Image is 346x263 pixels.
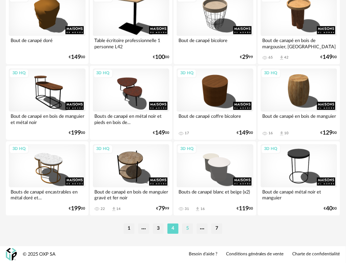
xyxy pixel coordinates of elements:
[177,188,253,202] div: Bouts de canapé blanc et beige (x2)
[69,131,86,136] div: € 00
[321,55,337,60] div: € 00
[269,56,273,60] div: 65
[101,207,105,211] div: 22
[9,145,29,154] div: 3D HQ
[69,55,86,60] div: € 00
[237,207,253,211] div: € 00
[239,131,249,136] span: 149
[168,224,178,234] li: 4
[261,36,338,51] div: Bout de canapé en bois de margousier, [GEOGRAPHIC_DATA] et...
[93,112,170,127] div: Bouts de canapé en métal noir et pieds en bois de...
[90,142,173,216] a: 3D HQ Bout de canapé en bois de manguier gravé et fer noir 22 Download icon 14 €7999
[93,188,170,202] div: Bout de canapé en bois de manguier gravé et fer noir
[69,207,86,211] div: € 00
[261,188,338,202] div: Bout de canapé métal noir et manguier
[174,66,256,140] a: 3D HQ Bout de canapé coffre bicolore 17 €14900
[226,252,284,258] a: Conditions générales de vente
[158,207,165,211] span: 79
[9,69,29,78] div: 3D HQ
[177,36,253,51] div: Bout de canapé bicolore
[321,131,337,136] div: € 00
[6,142,89,216] a: 3D HQ Bouts de canapé encastrables en métal doré et... €19900
[237,131,253,136] div: € 00
[185,207,189,211] div: 31
[90,66,173,140] a: 3D HQ Bouts de canapé en métal noir et pieds en bois de... €14900
[269,131,273,136] div: 16
[258,142,341,216] a: 3D HQ Bout de canapé métal noir et manguier €4000
[117,207,121,211] div: 14
[279,131,285,136] span: Download icon
[258,66,341,140] a: 3D HQ Bout de canapé en bois de manguier 16 Download icon 10 €12900
[239,207,249,211] span: 119
[323,55,333,60] span: 149
[211,224,222,234] li: 7
[326,207,333,211] span: 40
[279,55,285,61] span: Download icon
[195,207,200,212] span: Download icon
[153,224,164,234] li: 3
[240,55,253,60] div: € 99
[6,248,17,261] img: OXP
[177,112,253,127] div: Bout de canapé coffre bicolore
[93,69,113,78] div: 3D HQ
[261,112,338,127] div: Bout de canapé en bois de manguier
[111,207,117,212] span: Download icon
[189,252,217,258] a: Besoin d'aide ?
[153,131,169,136] div: € 00
[6,66,89,140] a: 3D HQ Bout de canapé en bois de manguier et métal noir €19900
[153,55,169,60] div: € 00
[261,69,281,78] div: 3D HQ
[324,207,337,211] div: € 00
[155,55,165,60] span: 100
[185,131,189,136] div: 17
[71,55,81,60] span: 149
[285,131,289,136] div: 10
[177,69,197,78] div: 3D HQ
[174,142,256,216] a: 3D HQ Bouts de canapé blanc et beige (x2) 31 Download icon 16 €11900
[177,145,197,154] div: 3D HQ
[156,207,169,211] div: € 99
[155,131,165,136] span: 149
[9,188,86,202] div: Bouts de canapé encastrables en métal doré et...
[323,131,333,136] span: 129
[93,145,113,154] div: 3D HQ
[124,224,135,234] li: 1
[285,56,289,60] div: 42
[71,207,81,211] span: 199
[293,252,340,258] a: Charte de confidentialité
[261,145,281,154] div: 3D HQ
[9,112,86,127] div: Bout de canapé en bois de manguier et métal noir
[200,207,205,211] div: 16
[93,36,170,51] div: Table écritoire professionnelle 1 personne L42
[23,252,56,258] div: © 2025 OXP SA
[242,55,249,60] span: 29
[9,36,86,51] div: Bout de canapé doré
[71,131,81,136] span: 199
[182,224,193,234] li: 5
